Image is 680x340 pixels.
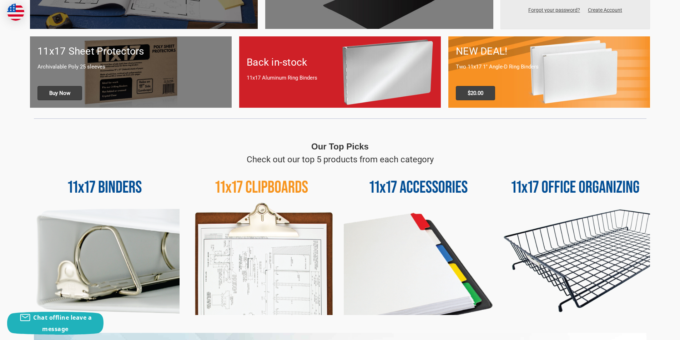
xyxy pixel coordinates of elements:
[524,6,584,14] a: Forgot your password?
[344,166,493,315] img: 11x17 Accessories
[311,140,369,153] p: Our Top Picks
[448,36,650,107] a: 11x17 Binder 2-pack only $20.00 NEW DEAL! Two 11x17 1" Angle-D Ring Binders $20.00
[456,63,643,71] p: Two 11x17 1" Angle-D Ring Binders
[30,36,232,107] a: 11x17 sheet protectors 11x17 Sheet Protectors Archivalable Poly 25 sleeves Buy Now
[30,166,180,315] img: 11x17 Binders
[7,4,24,21] img: duty and tax information for United States
[501,166,650,315] img: 11x17 Office Organizing
[37,86,82,100] span: Buy Now
[456,44,643,59] h1: NEW DEAL!
[7,312,104,335] button: Chat offline leave a message
[37,63,224,71] p: Archivalable Poly 25 sleeves
[37,44,224,59] h1: 11x17 Sheet Protectors
[247,74,433,82] p: 11x17 Aluminum Ring Binders
[33,314,92,333] span: Chat offline leave a message
[247,153,434,166] p: Check out our top 5 products from each category
[456,86,495,100] span: $20.00
[239,36,441,107] a: Back in-stock 11x17 Aluminum Ring Binders
[584,6,626,14] a: Create Account
[187,166,337,315] img: 11x17 Clipboards
[247,55,433,70] h1: Back in-stock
